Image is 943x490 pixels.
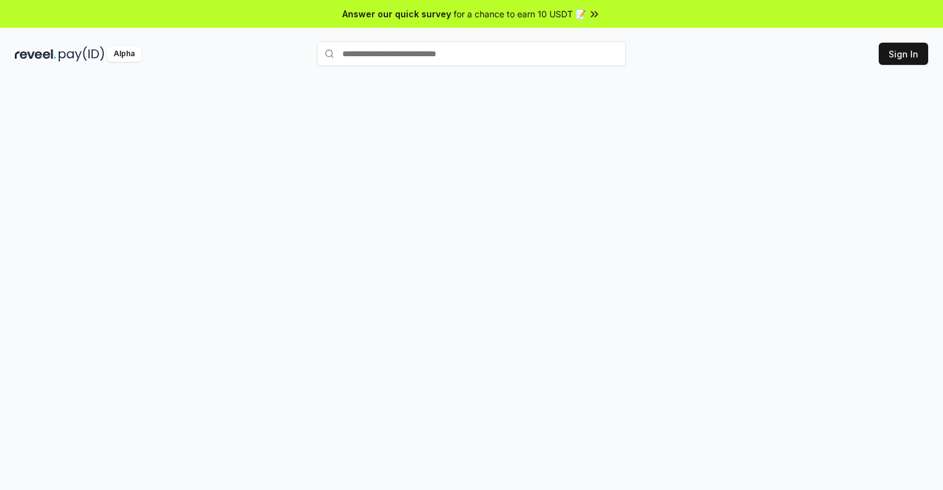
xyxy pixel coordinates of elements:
[15,46,56,62] img: reveel_dark
[342,7,451,20] span: Answer our quick survey
[879,43,928,65] button: Sign In
[454,7,586,20] span: for a chance to earn 10 USDT 📝
[59,46,104,62] img: pay_id
[107,46,142,62] div: Alpha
